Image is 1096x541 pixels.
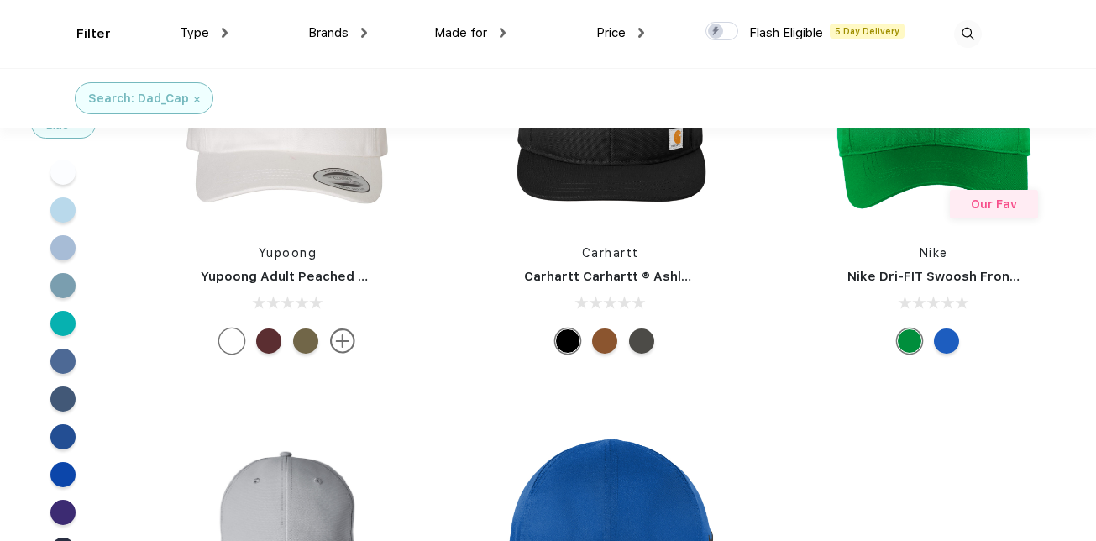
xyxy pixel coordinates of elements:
a: Yupoong Adult Peached Cotton Twill Dad Cap [201,269,491,284]
span: Made for [434,25,487,40]
div: Maroon [256,328,281,354]
div: Game Royal /White [934,328,959,354]
div: Carhartt Brown [592,328,617,354]
img: dropdown.png [361,28,367,38]
img: desktop_search.svg [954,20,982,48]
div: Light Loden [293,328,318,354]
span: Brands [308,25,349,40]
a: Carhartt Carhartt ® Ashland Cap [524,269,733,284]
img: dropdown.png [222,28,228,38]
img: filter_cancel.svg [194,97,200,102]
a: Yupoong [259,246,317,260]
div: Lucky Green/ White [897,328,922,354]
span: Price [596,25,626,40]
span: 5 Day Delivery [830,24,905,39]
span: Type [180,25,209,40]
div: Gravel [629,328,654,354]
div: Black [555,328,580,354]
img: more.svg [330,328,355,354]
div: Filter [76,24,111,44]
div: Search: Dad_Cap [88,90,189,108]
img: dropdown.png [500,28,506,38]
span: Flash Eligible [749,25,823,40]
a: Carhartt [582,246,639,260]
a: Nike Dri-FIT Swoosh Front Cap [847,269,1044,284]
div: White [219,328,244,354]
a: Nike [920,246,948,260]
img: dropdown.png [638,28,644,38]
span: Our Fav [971,197,1017,211]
